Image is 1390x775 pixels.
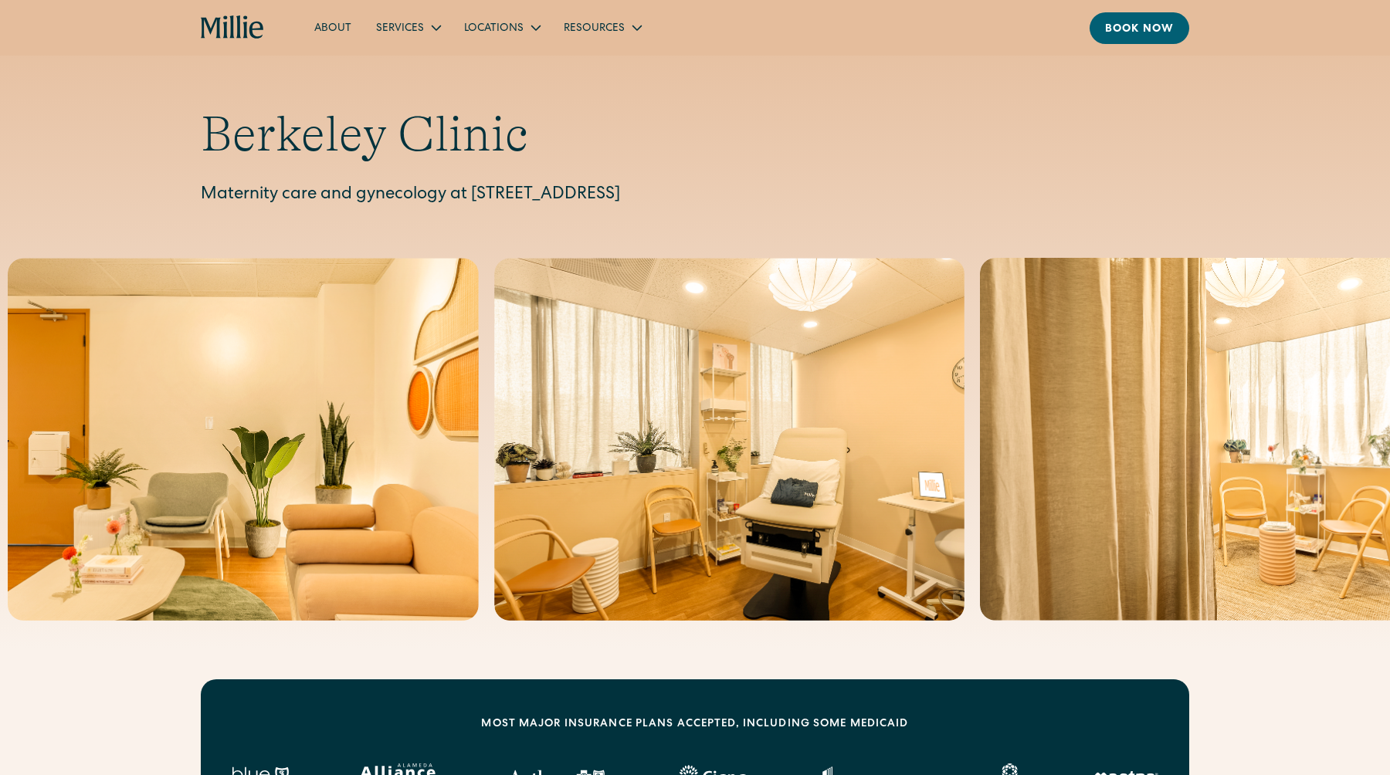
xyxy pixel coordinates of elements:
p: Maternity care and gynecology at [STREET_ADDRESS] [201,183,1189,208]
div: Locations [464,21,524,37]
h1: Berkeley Clinic [201,105,1189,164]
a: Book now [1090,12,1189,44]
a: About [302,15,364,40]
div: Services [376,21,424,37]
div: Resources [564,21,625,37]
div: MOST MAJOR INSURANCE PLANS ACCEPTED, INCLUDING some MEDICAID [481,716,908,733]
div: Book now [1105,22,1174,38]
